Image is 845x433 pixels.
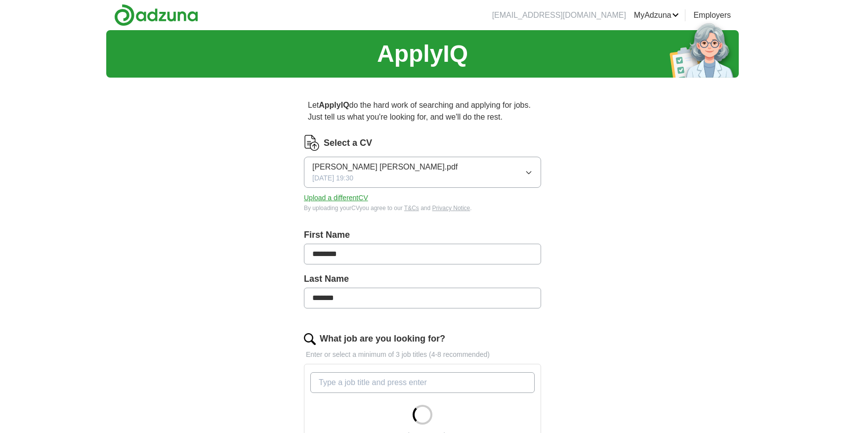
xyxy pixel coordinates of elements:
[304,157,541,188] button: [PERSON_NAME] [PERSON_NAME].pdf[DATE] 19:30
[312,173,353,183] span: [DATE] 19:30
[634,9,679,21] a: MyAdzuna
[312,161,458,173] span: [PERSON_NAME] [PERSON_NAME].pdf
[304,333,316,345] img: search.png
[693,9,731,21] a: Employers
[304,272,541,286] label: Last Name
[304,228,541,242] label: First Name
[304,204,541,213] div: By uploading your CV you agree to our and .
[304,95,541,127] p: Let do the hard work of searching and applying for jobs. Just tell us what you're looking for, an...
[319,101,349,109] strong: ApplyIQ
[310,372,535,393] input: Type a job title and press enter
[324,136,372,150] label: Select a CV
[304,193,368,203] button: Upload a differentCV
[114,4,198,26] img: Adzuna logo
[492,9,626,21] li: [EMAIL_ADDRESS][DOMAIN_NAME]
[404,205,419,212] a: T&Cs
[304,135,320,151] img: CV Icon
[432,205,470,212] a: Privacy Notice
[320,332,445,346] label: What job are you looking for?
[377,36,468,72] h1: ApplyIQ
[304,349,541,360] p: Enter or select a minimum of 3 job titles (4-8 recommended)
